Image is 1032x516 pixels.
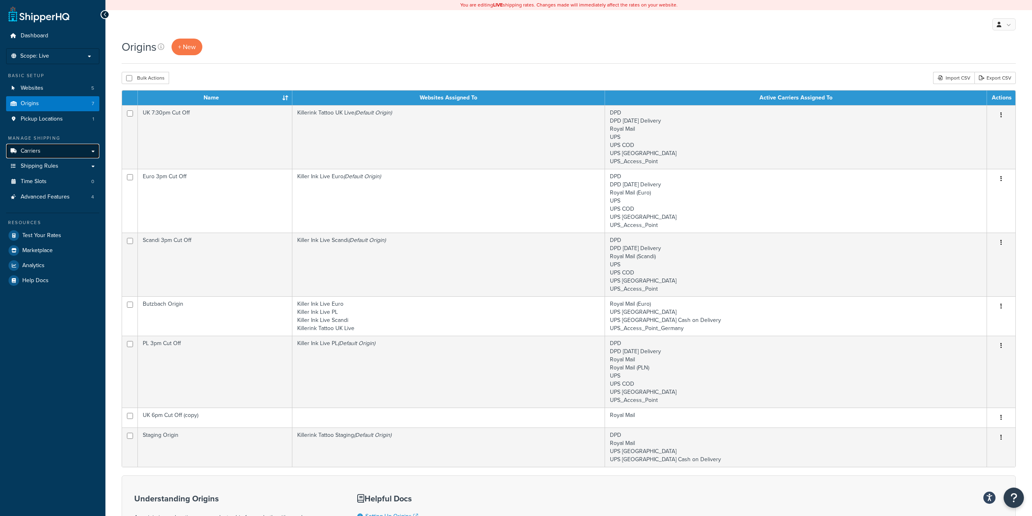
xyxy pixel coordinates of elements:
[122,72,169,84] button: Bulk Actions
[6,28,99,43] a: Dashboard
[21,163,58,170] span: Shipping Rules
[134,494,337,503] h3: Understanding Origins
[6,190,99,205] a: Advanced Features 4
[92,116,94,123] span: 1
[292,336,605,408] td: Killer Ink Live PL
[338,339,375,348] i: (Default Origin)
[21,194,70,201] span: Advanced Features
[6,81,99,96] li: Websites
[605,169,987,233] td: DPD DPD [DATE] Delivery Royal Mail (Euro) UPS UPS COD UPS [GEOGRAPHIC_DATA] UPS_Access_Point
[6,159,99,174] a: Shipping Rules
[138,169,292,233] td: Euro 3pm Cut Off
[172,39,202,55] a: + New
[21,32,48,39] span: Dashboard
[605,408,987,427] td: Royal Mail
[22,262,45,269] span: Analytics
[987,91,1015,105] th: Actions
[974,72,1016,84] a: Export CSV
[6,112,99,127] a: Pickup Locations 1
[138,105,292,169] td: UK 7:30pm Cut Off
[6,144,99,159] a: Carriers
[6,174,99,189] li: Time Slots
[138,408,292,427] td: UK 6pm Cut Off (copy)
[6,72,99,79] div: Basic Setup
[6,228,99,243] a: Test Your Rates
[605,336,987,408] td: DPD DPD [DATE] Delivery Royal Mail Royal Mail (PLN) UPS UPS COD UPS [GEOGRAPHIC_DATA] UPS_Access_...
[292,427,605,467] td: Killerink Tattoo Staging
[292,296,605,336] td: Killer Ink Live Euro Killer Ink Live PL Killer Ink Live Scandi Killerink Tattoo UK Live
[20,53,49,60] span: Scope: Live
[21,148,41,155] span: Carriers
[9,6,69,22] a: ShipperHQ Home
[605,427,987,467] td: DPD Royal Mail UPS [GEOGRAPHIC_DATA] UPS [GEOGRAPHIC_DATA] Cash on Delivery
[605,296,987,336] td: Royal Mail (Euro) UPS [GEOGRAPHIC_DATA] UPS [GEOGRAPHIC_DATA] Cash on Delivery UPS_Access_Point_G...
[138,336,292,408] td: PL 3pm Cut Off
[6,96,99,111] li: Origins
[21,85,43,92] span: Websites
[292,91,605,105] th: Websites Assigned To
[6,258,99,273] a: Analytics
[354,108,392,117] i: (Default Origin)
[605,233,987,296] td: DPD DPD [DATE] Delivery Royal Mail (Scandi) UPS UPS COD UPS [GEOGRAPHIC_DATA] UPS_Access_Point
[6,273,99,288] a: Help Docs
[6,81,99,96] a: Websites 5
[1004,488,1024,508] button: Open Resource Center
[6,96,99,111] a: Origins 7
[6,219,99,226] div: Resources
[605,105,987,169] td: DPD DPD [DATE] Delivery Royal Mail UPS UPS COD UPS [GEOGRAPHIC_DATA] UPS_Access_Point
[21,178,47,185] span: Time Slots
[21,100,39,107] span: Origins
[91,178,94,185] span: 0
[343,172,381,181] i: (Default Origin)
[6,112,99,127] li: Pickup Locations
[138,233,292,296] td: Scandi 3pm Cut Off
[292,233,605,296] td: Killer Ink Live Scandi
[22,232,61,239] span: Test Your Rates
[91,194,94,201] span: 4
[6,190,99,205] li: Advanced Features
[354,431,391,439] i: (Default Origin)
[22,247,53,254] span: Marketplace
[292,169,605,233] td: Killer Ink Live Euro
[493,1,503,9] b: LIVE
[292,105,605,169] td: Killerink Tattoo UK Live
[6,243,99,258] a: Marketplace
[21,116,63,123] span: Pickup Locations
[91,85,94,92] span: 5
[178,42,196,52] span: + New
[138,296,292,336] td: Butzbach Origin
[6,135,99,142] div: Manage Shipping
[138,427,292,467] td: Staging Origin
[605,91,987,105] th: Active Carriers Assigned To
[22,277,49,284] span: Help Docs
[348,236,386,244] i: (Default Origin)
[92,100,94,107] span: 7
[122,39,157,55] h1: Origins
[357,494,484,503] h3: Helpful Docs
[6,174,99,189] a: Time Slots 0
[138,91,292,105] th: Name : activate to sort column ascending
[933,72,974,84] div: Import CSV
